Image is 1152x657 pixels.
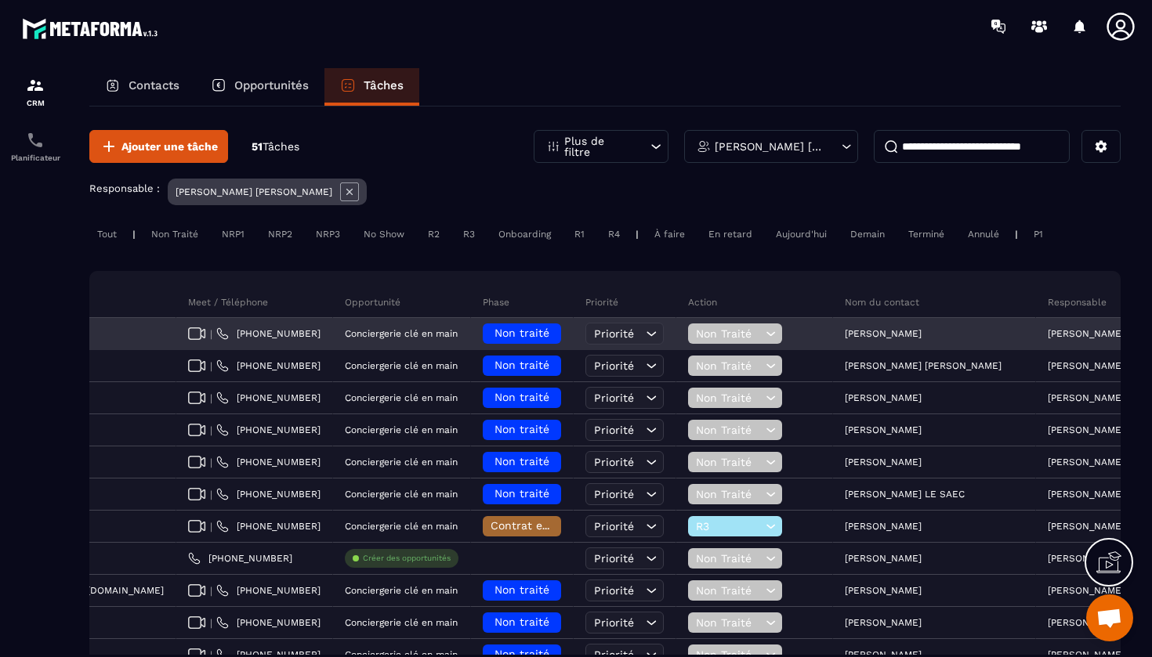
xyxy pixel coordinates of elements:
span: Priorité [594,520,634,532]
span: Non Traité [696,584,762,597]
p: Opportunité [345,296,400,309]
p: Conciergerie clé en main [345,585,458,596]
span: Ajouter une tâche [121,139,218,154]
a: [PHONE_NUMBER] [216,327,321,340]
span: Non Traité [696,616,762,629]
p: Conciergerie clé en main [345,392,458,403]
span: | [210,521,212,532]
div: R3 [455,225,483,244]
a: Tâches [324,68,419,106]
span: Tâches [263,140,299,153]
p: Opportunités [234,78,309,92]
a: [PHONE_NUMBER] [216,456,321,468]
span: Non traité [494,359,549,371]
p: [PERSON_NAME] [845,392,922,403]
a: [PHONE_NUMBER] [216,488,321,500]
span: Priorité [594,424,634,436]
span: Non traité [494,327,549,339]
div: Annulé [960,225,1007,244]
div: No Show [356,225,412,244]
span: Priorité [594,488,634,500]
span: | [210,489,212,500]
div: Ouvrir le chat [1086,594,1133,641]
span: Priorité [594,327,634,340]
img: scheduler [26,131,45,150]
p: Responsable [1048,296,1107,309]
span: Non Traité [696,359,762,372]
p: Conciergerie clé en main [345,360,458,371]
p: Tâches [364,78,404,92]
span: Priorité [594,584,634,597]
span: Priorité [594,552,634,565]
span: Non traité [494,615,549,628]
div: NRP3 [308,225,348,244]
a: [PHONE_NUMBER] [188,552,292,565]
span: Priorité [594,392,634,404]
span: Priorité [594,456,634,468]
p: Créer des opportunités [363,553,451,564]
span: R3 [696,520,762,532]
p: Planificateur [4,153,67,162]
div: P1 [1026,225,1051,244]
p: [PERSON_NAME] LE SAEC [845,489,965,500]
p: [PERSON_NAME] [845,585,922,596]
img: formation [26,76,45,95]
p: [PERSON_NAME] [845,424,922,435]
span: Contrat envoyé [491,519,573,532]
div: R4 [600,225,628,244]
img: logo [22,14,163,43]
span: Non Traité [696,424,762,436]
p: Priorité [585,296,618,309]
span: | [210,328,212,340]
div: Demain [842,225,893,244]
p: Conciergerie clé en main [345,521,458,532]
div: NRP1 [214,225,252,244]
div: Aujourd'hui [768,225,835,244]
a: schedulerschedulerPlanificateur [4,119,67,174]
div: R2 [420,225,447,244]
button: Ajouter une tâche [89,130,228,163]
div: Onboarding [491,225,559,244]
p: Conciergerie clé en main [345,617,458,628]
span: | [210,585,212,597]
p: [PERSON_NAME] [PERSON_NAME] [715,141,824,152]
p: | [636,229,639,240]
p: [PERSON_NAME] [PERSON_NAME] [176,186,332,197]
p: | [132,229,136,240]
span: Non traité [494,455,549,467]
span: Non traité [494,391,549,403]
p: Conciergerie clé en main [345,328,458,339]
div: Tout [89,225,125,244]
a: Contacts [89,68,195,106]
p: CRM [4,99,67,107]
span: Non Traité [696,488,762,500]
span: Priorité [594,359,634,372]
span: Non Traité [696,552,762,565]
span: Non traité [494,423,549,435]
div: R1 [567,225,592,244]
p: Conciergerie clé en main [345,424,458,435]
span: Non Traité [696,392,762,404]
div: Terminé [900,225,952,244]
span: Non Traité [696,456,762,468]
p: Action [688,296,717,309]
div: Non Traité [143,225,206,244]
div: NRP2 [260,225,300,244]
p: [PERSON_NAME] [PERSON_NAME] [845,360,1002,371]
span: | [210,360,212,372]
p: [PERSON_NAME] [845,457,922,467]
span: | [210,424,212,436]
p: Meet / Téléphone [188,296,268,309]
div: En retard [701,225,760,244]
span: Priorité [594,616,634,629]
a: [PHONE_NUMBER] [216,424,321,436]
p: [PERSON_NAME] [845,553,922,564]
a: [PHONE_NUMBER] [216,616,321,629]
p: | [1015,229,1018,240]
p: Contacts [129,78,179,92]
a: [PHONE_NUMBER] [216,359,321,372]
a: [PHONE_NUMBER] [216,520,321,532]
p: Plus de filtre [564,135,633,157]
a: [PHONE_NUMBER] [216,392,321,404]
p: [PERSON_NAME] [845,617,922,628]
